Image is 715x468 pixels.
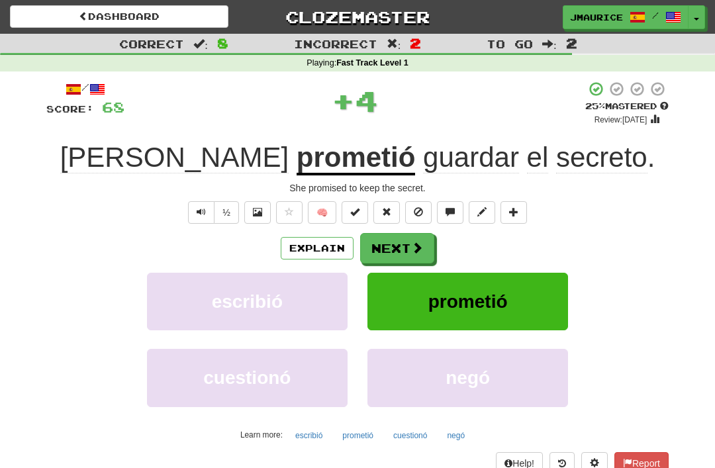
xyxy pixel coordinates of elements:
span: 8 [217,35,228,51]
button: Discuss sentence (alt+u) [437,201,463,224]
button: Ignore sentence (alt+i) [405,201,432,224]
button: cuestionó [147,349,348,406]
span: Correct [119,37,184,50]
button: prometió [367,273,568,330]
span: To go [487,37,533,50]
span: [PERSON_NAME] [60,142,289,173]
button: prometió [335,426,381,445]
span: el [527,142,549,173]
span: / [652,11,659,20]
span: negó [446,367,490,388]
span: prometió [428,291,508,312]
button: negó [367,349,568,406]
span: Incorrect [294,37,377,50]
div: / [46,81,124,97]
button: cuestionó [386,426,434,445]
button: Favorite sentence (alt+f) [276,201,303,224]
button: Play sentence audio (ctl+space) [188,201,215,224]
button: Next [360,233,434,263]
button: Edit sentence (alt+d) [469,201,495,224]
span: secreto [556,142,647,173]
button: Set this sentence to 100% Mastered (alt+m) [342,201,368,224]
span: : [193,38,208,50]
span: escribió [212,291,283,312]
span: cuestionó [203,367,291,388]
span: 2 [410,35,421,51]
span: : [387,38,401,50]
small: Review: [DATE] [595,115,647,124]
span: : [542,38,557,50]
div: Text-to-speech controls [185,201,239,224]
span: jmaurice [570,11,623,23]
span: + [332,81,355,120]
button: escribió [288,426,330,445]
u: prometió [297,142,416,175]
button: Explain [281,237,354,259]
button: Show image (alt+x) [244,201,271,224]
button: 🧠 [308,201,336,224]
button: negó [440,426,472,445]
button: escribió [147,273,348,330]
div: She promised to keep the secret. [46,181,669,195]
span: 25 % [585,101,605,111]
button: Reset to 0% Mastered (alt+r) [373,201,400,224]
span: Score: [46,103,94,115]
a: jmaurice / [563,5,689,29]
small: Learn more: [240,430,283,440]
span: 68 [102,99,124,115]
button: ½ [214,201,239,224]
button: Add to collection (alt+a) [501,201,527,224]
a: Clozemaster [248,5,467,28]
strong: Fast Track Level 1 [336,58,408,68]
a: Dashboard [10,5,228,28]
span: 2 [566,35,577,51]
span: 4 [355,84,378,117]
span: guardar [423,142,519,173]
div: Mastered [585,101,669,113]
span: . [415,142,655,173]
